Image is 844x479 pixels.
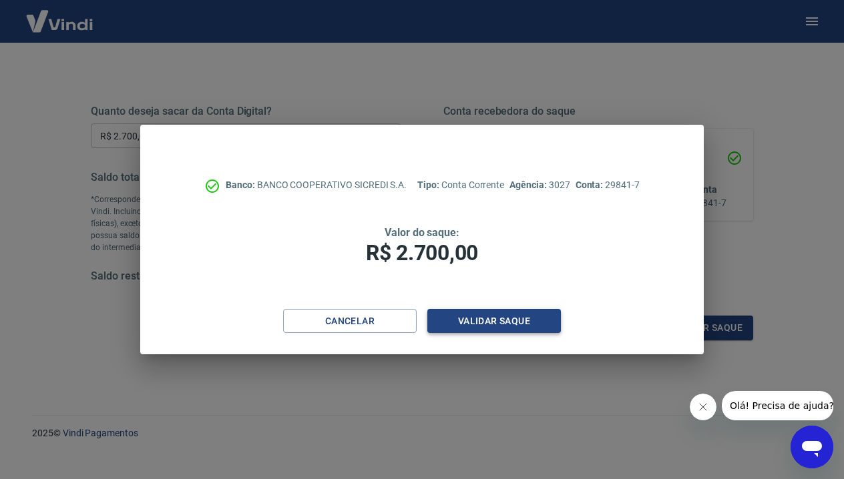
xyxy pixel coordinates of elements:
[722,391,833,420] iframe: Mensagem da empresa
[791,426,833,468] iframe: Botão para abrir a janela de mensagens
[283,309,417,334] button: Cancelar
[509,179,549,190] span: Agência:
[427,309,561,334] button: Validar saque
[690,394,716,420] iframe: Fechar mensagem
[366,240,478,266] span: R$ 2.700,00
[385,226,459,239] span: Valor do saque:
[576,178,640,192] p: 29841-7
[226,179,257,190] span: Banco:
[509,178,570,192] p: 3027
[576,179,606,190] span: Conta:
[226,178,407,192] p: BANCO COOPERATIVO SICREDI S.A.
[417,178,504,192] p: Conta Corrente
[8,9,112,20] span: Olá! Precisa de ajuda?
[417,179,441,190] span: Tipo:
